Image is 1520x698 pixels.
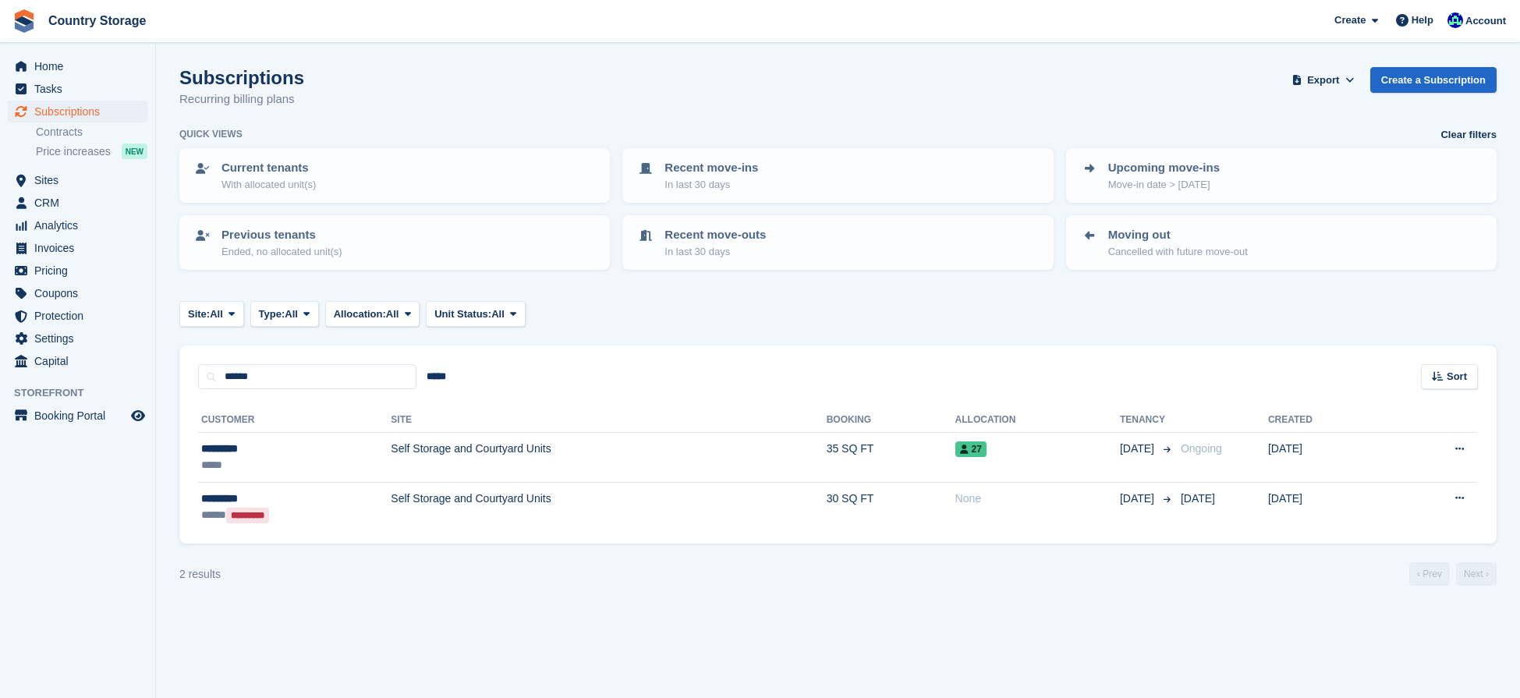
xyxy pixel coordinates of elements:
[181,217,608,268] a: Previous tenants Ended, no allocated unit(s)
[491,306,505,322] span: All
[8,169,147,191] a: menu
[1412,12,1433,28] span: Help
[8,350,147,372] a: menu
[955,408,1120,433] th: Allocation
[624,150,1051,201] a: Recent move-ins In last 30 days
[1447,369,1467,384] span: Sort
[221,226,342,244] p: Previous tenants
[1440,127,1497,143] a: Clear filters
[1120,408,1175,433] th: Tenancy
[8,305,147,327] a: menu
[1108,177,1220,193] p: Move-in date > [DATE]
[8,101,147,122] a: menu
[1181,492,1215,505] span: [DATE]
[8,405,147,427] a: menu
[325,301,420,327] button: Allocation: All
[8,328,147,349] a: menu
[34,55,128,77] span: Home
[14,385,155,401] span: Storefront
[391,482,826,531] td: Self Storage and Courtyard Units
[426,301,525,327] button: Unit Status: All
[1334,12,1366,28] span: Create
[34,305,128,327] span: Protection
[1120,491,1157,507] span: [DATE]
[36,143,147,160] a: Price increases NEW
[179,67,304,88] h1: Subscriptions
[34,192,128,214] span: CRM
[955,491,1120,507] div: None
[198,408,391,433] th: Customer
[210,306,223,322] span: All
[391,408,826,433] th: Site
[221,159,316,177] p: Current tenants
[664,244,766,260] p: In last 30 days
[1120,441,1157,457] span: [DATE]
[1289,67,1358,93] button: Export
[434,306,491,322] span: Unit Status:
[664,159,758,177] p: Recent move-ins
[181,150,608,201] a: Current tenants With allocated unit(s)
[34,282,128,304] span: Coupons
[250,301,319,327] button: Type: All
[664,177,758,193] p: In last 30 days
[1409,562,1450,586] a: Previous
[386,306,399,322] span: All
[179,90,304,108] p: Recurring billing plans
[259,306,285,322] span: Type:
[129,406,147,425] a: Preview store
[8,214,147,236] a: menu
[36,125,147,140] a: Contracts
[8,55,147,77] a: menu
[827,482,955,531] td: 30 SQ FT
[36,144,111,159] span: Price increases
[955,441,987,457] span: 27
[624,217,1051,268] a: Recent move-outs In last 30 days
[827,433,955,483] td: 35 SQ FT
[34,260,128,282] span: Pricing
[34,350,128,372] span: Capital
[827,408,955,433] th: Booking
[1268,408,1389,433] th: Created
[1181,442,1222,455] span: Ongoing
[1406,562,1500,586] nav: Page
[188,306,210,322] span: Site:
[1068,217,1495,268] a: Moving out Cancelled with future move-out
[1108,244,1248,260] p: Cancelled with future move-out
[8,192,147,214] a: menu
[334,306,386,322] span: Allocation:
[34,214,128,236] span: Analytics
[34,237,128,259] span: Invoices
[179,127,243,141] h6: Quick views
[42,8,152,34] a: Country Storage
[1370,67,1497,93] a: Create a Subscription
[1068,150,1495,201] a: Upcoming move-ins Move-in date > [DATE]
[122,143,147,159] div: NEW
[1108,226,1248,244] p: Moving out
[8,282,147,304] a: menu
[34,78,128,100] span: Tasks
[8,260,147,282] a: menu
[221,244,342,260] p: Ended, no allocated unit(s)
[1108,159,1220,177] p: Upcoming move-ins
[1447,12,1463,28] img: Alison Dalnas
[179,566,221,583] div: 2 results
[34,405,128,427] span: Booking Portal
[1307,73,1339,88] span: Export
[1465,13,1506,29] span: Account
[285,306,298,322] span: All
[34,101,128,122] span: Subscriptions
[34,169,128,191] span: Sites
[1268,433,1389,483] td: [DATE]
[8,237,147,259] a: menu
[12,9,36,33] img: stora-icon-8386f47178a22dfd0bd8f6a31ec36ba5ce8667c1dd55bd0f319d3a0aa187defe.svg
[1456,562,1497,586] a: Next
[34,328,128,349] span: Settings
[664,226,766,244] p: Recent move-outs
[221,177,316,193] p: With allocated unit(s)
[391,433,826,483] td: Self Storage and Courtyard Units
[8,78,147,100] a: menu
[1268,482,1389,531] td: [DATE]
[179,301,244,327] button: Site: All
